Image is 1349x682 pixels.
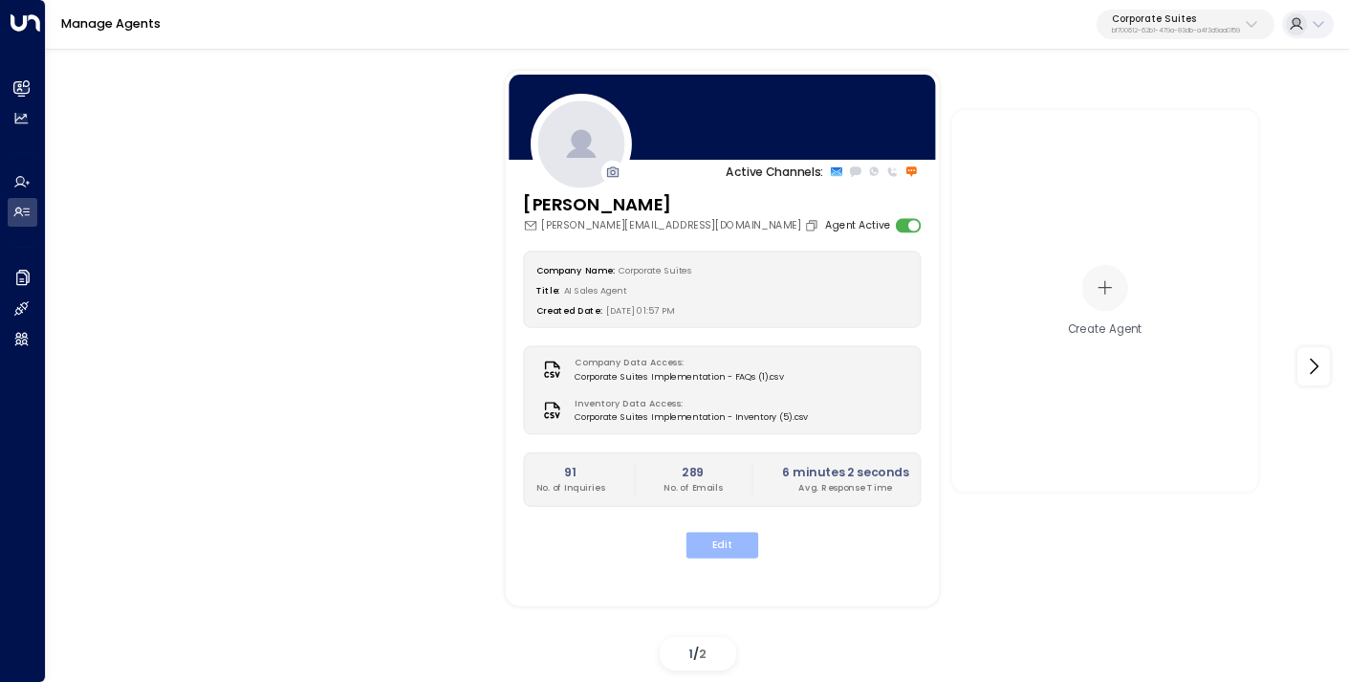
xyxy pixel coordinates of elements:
[699,646,707,662] span: 2
[536,304,602,316] label: Created Date:
[564,284,627,296] span: AI Sales Agent
[61,15,161,32] a: Manage Agents
[1112,27,1240,34] p: bf700612-62b1-479a-83db-a4f3d9aa0159
[825,218,890,233] label: Agent Active
[686,532,759,558] button: Edit
[619,264,692,275] span: Corporate Suites
[536,481,605,495] p: No. of Inquiries
[523,191,822,217] h3: [PERSON_NAME]
[523,218,822,233] div: [PERSON_NAME][EMAIL_ADDRESS][DOMAIN_NAME]
[660,637,736,671] div: /
[575,410,808,424] span: Corporate Suites Implementation - Inventory (5).csv
[782,464,908,481] h2: 6 minutes 2 seconds
[664,464,722,481] h2: 289
[664,481,722,495] p: No. of Emails
[536,284,560,296] label: Title:
[536,464,605,481] h2: 91
[804,218,822,232] button: Copy
[575,397,800,410] label: Inventory Data Access:
[782,481,908,495] p: Avg. Response Time
[606,304,675,316] span: [DATE] 01:57 PM
[1067,320,1142,337] div: Create Agent
[726,163,823,180] p: Active Channels:
[536,264,615,275] label: Company Name:
[575,357,776,370] label: Company Data Access:
[1097,10,1274,40] button: Corporate Suitesbf700612-62b1-479a-83db-a4f3d9aa0159
[1112,13,1240,25] p: Corporate Suites
[575,370,783,384] span: Corporate Suites Implementation - FAQs (1).csv
[688,646,693,662] span: 1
